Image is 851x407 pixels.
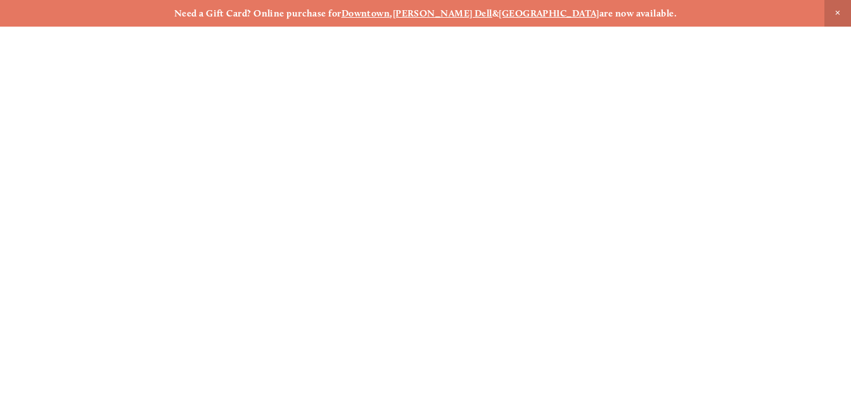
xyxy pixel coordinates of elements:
[393,8,492,19] a: [PERSON_NAME] Dell
[499,8,599,19] a: [GEOGRAPHIC_DATA]
[342,8,390,19] a: Downtown
[390,8,392,19] strong: ,
[174,8,342,19] strong: Need a Gift Card? Online purchase for
[492,8,499,19] strong: &
[599,8,677,19] strong: are now available.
